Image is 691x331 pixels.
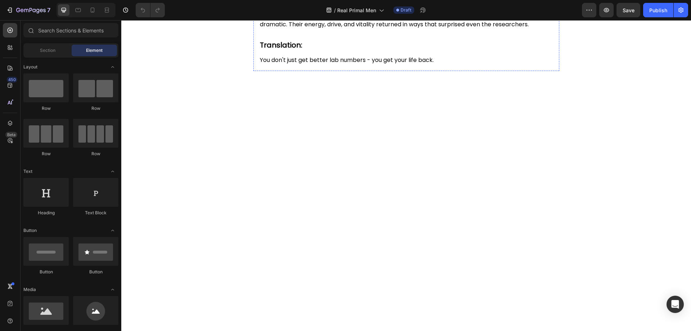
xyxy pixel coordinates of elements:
span: Toggle open [107,225,118,236]
div: Row [23,151,69,157]
span: Toggle open [107,166,118,177]
div: Row [23,105,69,112]
span: You don't just get better lab numbers - you get your life back. [139,36,312,44]
span: Real Primal Men [337,6,376,14]
span: Draft [401,7,411,13]
button: Publish [643,3,673,17]
div: Button [23,269,69,275]
div: Row [73,151,118,157]
span: Section [40,47,55,54]
div: Text Block [73,210,118,216]
div: 450 [7,77,17,82]
span: Toggle open [107,61,118,73]
div: Publish [649,6,667,14]
span: Save [623,7,634,13]
button: 7 [3,3,54,17]
div: Open Intercom Messenger [667,296,684,313]
button: Save [617,3,640,17]
iframe: Design area [121,20,691,331]
span: Element [86,47,103,54]
div: Heading [23,210,69,216]
div: Row [73,105,118,112]
div: Beta [5,132,17,138]
input: Search Sections & Elements [23,23,118,37]
span: / [334,6,336,14]
span: Media [23,286,36,293]
span: Button [23,227,37,234]
div: Button [73,269,118,275]
span: Text [23,168,32,175]
span: Layout [23,64,37,70]
span: Toggle open [107,284,118,295]
p: 7 [47,6,50,14]
div: Undo/Redo [136,3,165,17]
